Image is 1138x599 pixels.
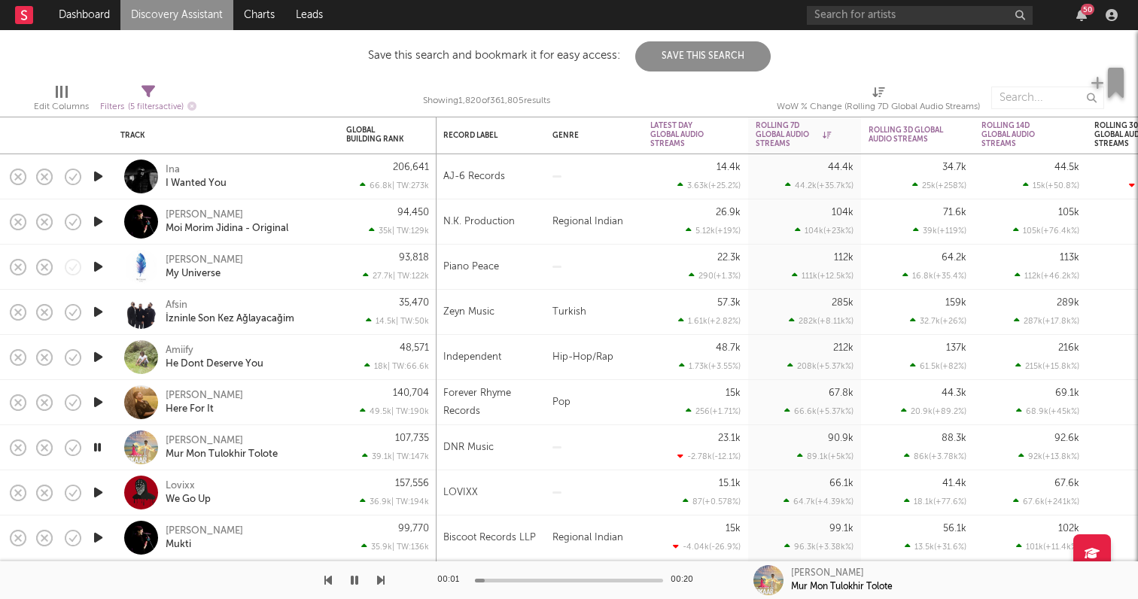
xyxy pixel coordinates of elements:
div: 105k [1058,208,1079,217]
div: 112k [834,253,853,263]
div: 282k ( +8.11k % ) [789,316,853,326]
div: Edit Columns [34,79,89,123]
div: 35k | TW: 129k [346,226,429,236]
div: 14.4k [717,163,741,172]
div: 36.9k | TW: 194k [346,497,429,506]
div: 289k [1057,298,1079,308]
a: Afsin [166,299,187,312]
div: Amiify [166,344,193,357]
a: [PERSON_NAME] [166,525,243,538]
div: 113k [1060,253,1079,263]
div: 92k ( +13.8k % ) [1018,452,1079,461]
div: 216k [1058,343,1079,353]
div: 86k ( +3.78k % ) [904,452,966,461]
div: 206,641 [393,163,429,172]
input: Search for artists [807,6,1033,25]
div: Rolling 7D Global Audio Streams [756,121,831,148]
div: 256 ( +1.71 % ) [686,406,741,416]
div: 67.8k [829,388,853,398]
div: 99.1k [829,524,853,534]
button: 50 [1076,9,1087,21]
div: İzninle Son Kez Ağlayacağim [166,312,294,326]
div: 140,704 [393,388,429,398]
div: 96.3k ( +3.38k % ) [784,542,853,552]
div: N.K. Production [443,213,515,231]
div: Lovixx [166,479,195,493]
a: [PERSON_NAME] [166,208,243,222]
div: -2.78k ( -12.1 % ) [677,452,741,461]
div: Rolling 14D Global Audio Streams [981,121,1057,148]
div: 159k [945,298,966,308]
div: Mur Mon Tulokhir Tolote [791,580,893,594]
div: 69.1k [1055,388,1079,398]
div: 104k ( +23k % ) [795,226,853,236]
div: Forever Rhyme Records [443,385,537,421]
div: 50 [1081,4,1094,15]
div: 64.2k [942,253,966,263]
div: 61.5k ( +82 % ) [910,361,966,371]
div: Showing 1,820 of 361,805 results [423,92,550,110]
div: 71.6k [943,208,966,217]
a: Mukti [166,538,191,552]
div: 66.1k [829,479,853,488]
div: Ina [166,163,180,177]
div: 66.8k | TW: 273k [346,181,429,190]
div: We Go Up [166,493,211,506]
div: 290 ( +1.3 % ) [689,271,741,281]
div: Rolling 3D Global Audio Streams [869,126,944,144]
div: 56.1k [943,524,966,534]
a: My Universe [166,267,221,281]
div: Record Label [443,131,515,140]
a: Mur Mon Tulokhir Tolote [166,448,278,461]
div: 107,735 [395,433,429,443]
div: 102k [1058,524,1079,534]
div: 3.63k ( +25.2 % ) [677,181,741,190]
div: Filters(5 filters active) [100,79,196,123]
div: 15k ( +50.8 % ) [1023,181,1079,190]
div: Regional Indian [545,199,643,245]
div: 26.9k [716,208,741,217]
div: Save this search and bookmark it for easy access: [368,50,771,61]
div: Pop [545,380,643,425]
div: 1.61k ( +2.82 % ) [678,316,741,326]
div: Filters [100,98,196,117]
div: 15k [726,388,741,398]
div: 15.1k [719,479,741,488]
div: Here For It [166,403,214,416]
a: I Wanted You [166,177,227,190]
div: [PERSON_NAME] [791,567,864,580]
div: 00:20 [671,571,701,589]
div: Zeyn Music [443,303,494,321]
div: WoW % Change (Rolling 7D Global Audio Streams) [777,79,980,123]
div: 137k [946,343,966,353]
div: [PERSON_NAME] [166,389,243,403]
div: 68.9k ( +45k % ) [1016,406,1079,416]
div: 44.4k [828,163,853,172]
span: ( 5 filters active) [128,103,184,111]
div: 94,450 [397,208,429,217]
div: 41.4k [942,479,966,488]
div: Turkish [545,290,643,335]
div: [PERSON_NAME] [166,254,243,267]
div: 57.3k [717,298,741,308]
div: 15k [726,524,741,534]
div: 212k [833,343,853,353]
div: 18.1k ( +77.6 % ) [904,497,966,506]
div: 44.5k [1054,163,1079,172]
div: 87 ( +0.578 % ) [683,497,741,506]
div: 27.7k | TW: 122k [346,271,429,281]
div: 00:01 [437,571,467,589]
div: 64.7k ( +4.39k % ) [784,497,853,506]
div: -4.04k ( -26.9 % ) [673,542,741,552]
a: He Dont Deserve You [166,357,263,371]
div: Biscoot Records LLP [443,529,536,547]
div: LOVIXX [443,484,478,502]
div: 67.6k [1054,479,1079,488]
div: Showing 1,820 of 361,805 results [423,79,550,123]
div: Regional Indian [545,515,643,561]
div: Hip-Hop/Rap [545,335,643,380]
div: 208k ( +5.37k % ) [787,361,853,371]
